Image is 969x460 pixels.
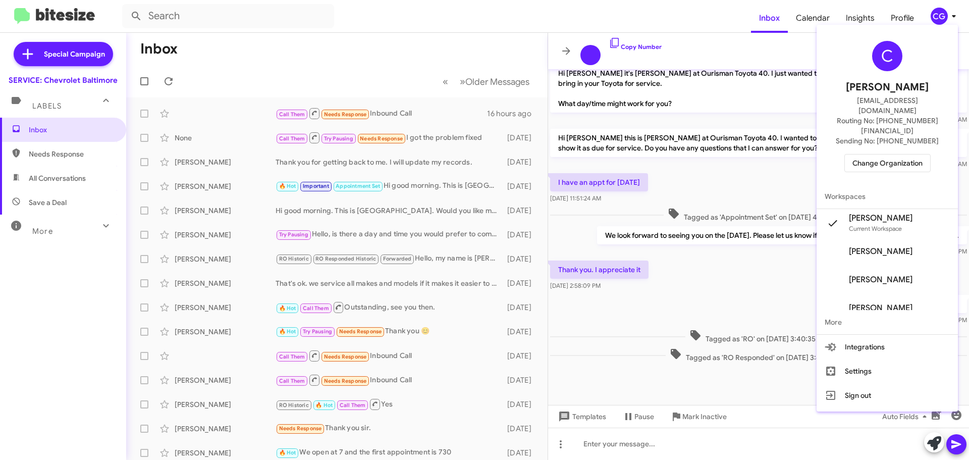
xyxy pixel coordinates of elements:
[849,246,912,257] span: [PERSON_NAME]
[829,95,946,116] span: [EMAIL_ADDRESS][DOMAIN_NAME]
[846,79,929,95] span: [PERSON_NAME]
[844,154,931,172] button: Change Organization
[817,359,958,383] button: Settings
[836,136,939,146] span: Sending No: [PHONE_NUMBER]
[849,213,912,223] span: [PERSON_NAME]
[849,275,912,285] span: [PERSON_NAME]
[817,335,958,359] button: Integrations
[817,383,958,407] button: Sign out
[829,116,946,136] span: Routing No: [PHONE_NUMBER][FINANCIAL_ID]
[817,310,958,334] span: More
[852,155,923,172] span: Change Organization
[849,303,912,313] span: [PERSON_NAME]
[849,225,902,232] span: Current Workspace
[872,41,902,71] div: C
[817,184,958,209] span: Workspaces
